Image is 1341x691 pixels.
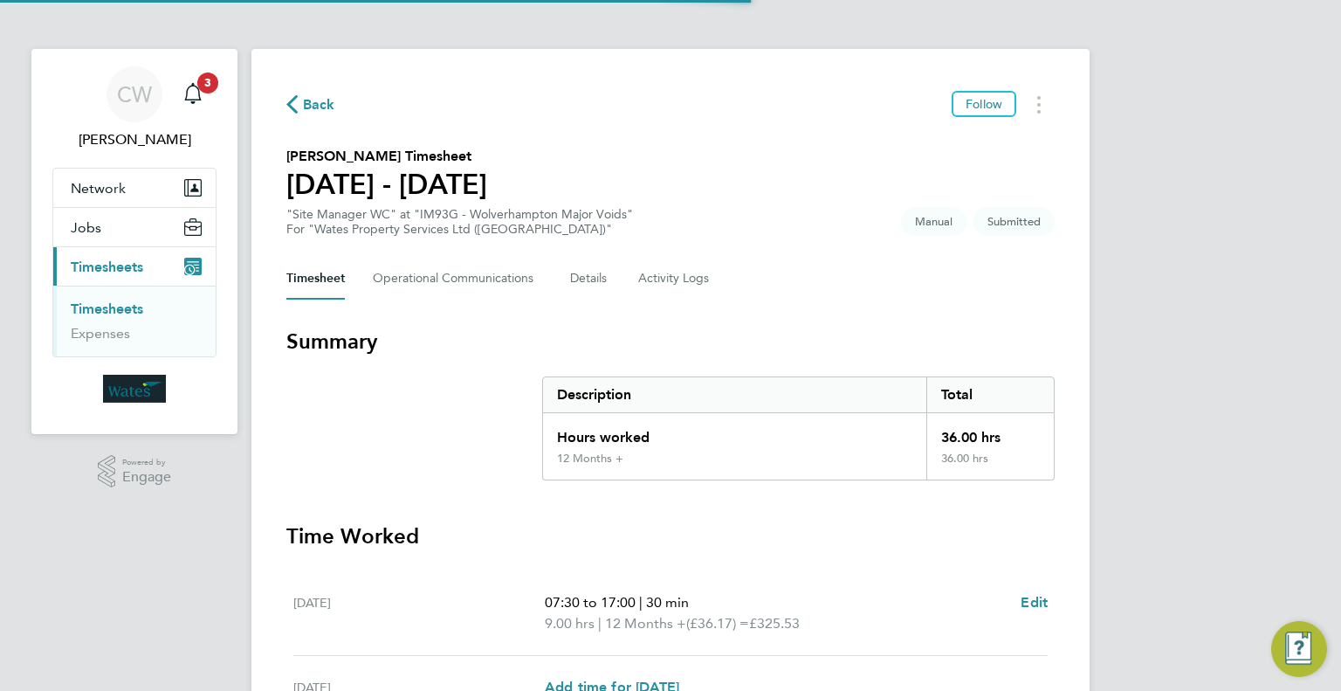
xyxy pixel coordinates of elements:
button: Timesheets Menu [1023,91,1055,118]
span: Engage [122,470,171,485]
h1: [DATE] - [DATE] [286,167,487,202]
button: Details [570,258,610,300]
span: (£36.17) = [686,615,749,632]
a: Go to home page [52,375,217,403]
a: 3 [175,66,210,122]
button: Engage Resource Center [1271,621,1327,677]
div: Description [543,377,926,412]
div: "Site Manager WC" at "IM93G - Wolverhampton Major Voids" [286,207,633,237]
button: Jobs [53,208,216,246]
span: This timesheet is Submitted. [973,207,1055,236]
span: Network [71,180,126,197]
span: CW [117,83,152,106]
div: Total [926,377,1054,412]
button: Activity Logs [638,258,712,300]
div: 36.00 hrs [926,452,1054,480]
div: 12 Months + [557,452,623,466]
button: Network [53,169,216,207]
h3: Summary [286,328,1055,356]
button: Timesheet [286,258,345,300]
a: Edit [1021,592,1048,613]
span: 12 Months + [605,613,686,634]
div: For "Wates Property Services Ltd ([GEOGRAPHIC_DATA])" [286,222,633,237]
span: Back [303,94,335,115]
div: Hours worked [543,413,926,452]
a: Powered byEngage [98,455,172,488]
div: Summary [542,377,1055,480]
nav: Main navigation [31,49,237,434]
div: 36.00 hrs [926,413,1054,452]
span: Jobs [71,219,101,236]
a: Expenses [71,325,130,342]
span: 3 [197,73,218,93]
span: £325.53 [749,615,800,632]
span: 30 min [646,594,689,611]
span: Powered by [122,455,171,470]
img: wates-logo-retina.png [103,375,166,403]
span: Chevel Wynter [52,129,217,150]
button: Back [286,93,335,115]
a: Timesheets [71,301,143,317]
span: This timesheet was manually created. [901,207,966,236]
h3: Time Worked [286,522,1055,550]
span: Timesheets [71,259,143,275]
span: 9.00 hrs [545,615,595,632]
button: Follow [952,91,1016,117]
button: Timesheets [53,247,216,286]
h2: [PERSON_NAME] Timesheet [286,146,487,167]
span: | [598,615,602,632]
span: | [639,594,643,611]
div: [DATE] [293,592,545,634]
span: Follow [966,96,1002,112]
span: 07:30 to 17:00 [545,594,636,611]
span: Edit [1021,594,1048,611]
div: Timesheets [53,286,216,356]
button: Operational Communications [373,258,542,300]
a: CW[PERSON_NAME] [52,66,217,150]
